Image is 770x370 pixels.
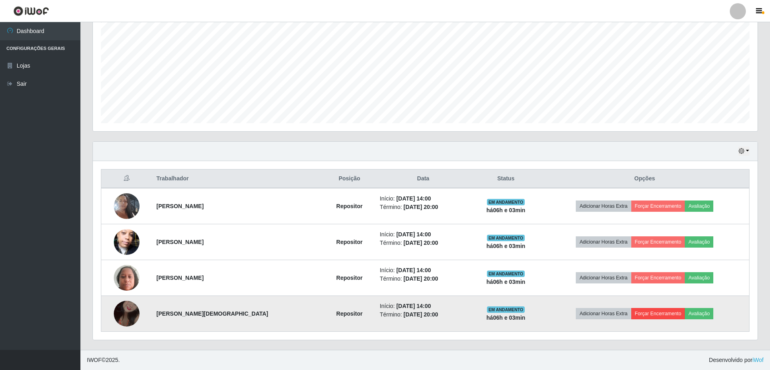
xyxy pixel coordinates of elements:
[685,201,713,212] button: Avaliação
[631,272,685,283] button: Forçar Encerramento
[114,183,140,229] img: 1750278821338.jpeg
[380,266,466,275] li: Início:
[540,169,749,188] th: Opções
[336,239,362,245] strong: Repositor
[631,201,685,212] button: Forçar Encerramento
[396,195,431,202] time: [DATE] 14:00
[404,275,438,282] time: [DATE] 20:00
[336,203,362,209] strong: Repositor
[487,314,526,321] strong: há 06 h e 03 min
[156,203,203,209] strong: [PERSON_NAME]
[87,356,120,364] span: © 2025 .
[396,303,431,309] time: [DATE] 14:00
[114,291,140,337] img: 1757430371973.jpeg
[404,204,438,210] time: [DATE] 20:00
[576,308,631,319] button: Adicionar Horas Extra
[487,199,525,205] span: EM ANDAMENTO
[396,231,431,238] time: [DATE] 14:00
[156,275,203,281] strong: [PERSON_NAME]
[336,310,362,317] strong: Repositor
[396,267,431,273] time: [DATE] 14:00
[380,230,466,239] li: Início:
[487,243,526,249] strong: há 06 h e 03 min
[487,306,525,313] span: EM ANDAMENTO
[631,236,685,248] button: Forçar Encerramento
[156,239,203,245] strong: [PERSON_NAME]
[487,279,526,285] strong: há 06 h e 03 min
[752,357,764,363] a: iWof
[380,194,466,203] li: Início:
[380,302,466,310] li: Início:
[685,272,713,283] button: Avaliação
[114,260,140,295] img: 1757078232609.jpeg
[487,207,526,213] strong: há 06 h e 03 min
[487,271,525,277] span: EM ANDAMENTO
[380,239,466,247] li: Término:
[576,236,631,248] button: Adicionar Horas Extra
[114,219,140,265] img: 1753494056504.jpeg
[404,311,438,318] time: [DATE] 20:00
[576,272,631,283] button: Adicionar Horas Extra
[709,356,764,364] span: Desenvolvido por
[472,169,540,188] th: Status
[380,203,466,211] li: Término:
[380,275,466,283] li: Término:
[631,308,685,319] button: Forçar Encerramento
[152,169,324,188] th: Trabalhador
[156,310,268,317] strong: [PERSON_NAME][DEMOGRAPHIC_DATA]
[380,310,466,319] li: Término:
[375,169,471,188] th: Data
[404,240,438,246] time: [DATE] 20:00
[487,235,525,241] span: EM ANDAMENTO
[576,201,631,212] button: Adicionar Horas Extra
[324,169,375,188] th: Posição
[685,308,713,319] button: Avaliação
[336,275,362,281] strong: Repositor
[87,357,102,363] span: IWOF
[685,236,713,248] button: Avaliação
[13,6,49,16] img: CoreUI Logo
